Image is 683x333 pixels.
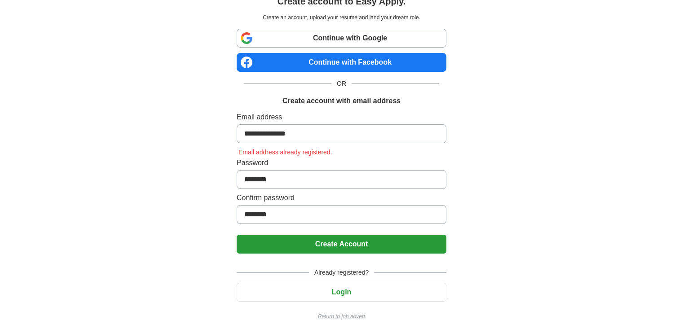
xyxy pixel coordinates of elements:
[237,288,446,296] a: Login
[331,79,352,88] span: OR
[237,193,446,203] label: Confirm password
[282,96,401,106] h1: Create account with email address
[237,235,446,254] button: Create Account
[237,53,446,72] a: Continue with Facebook
[237,283,446,302] button: Login
[309,268,374,277] span: Already registered?
[237,29,446,48] a: Continue with Google
[237,158,446,168] label: Password
[237,149,334,156] span: Email address already registered.
[238,13,445,22] p: Create an account, upload your resume and land your dream role.
[237,112,446,123] label: Email address
[237,312,446,320] a: Return to job advert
